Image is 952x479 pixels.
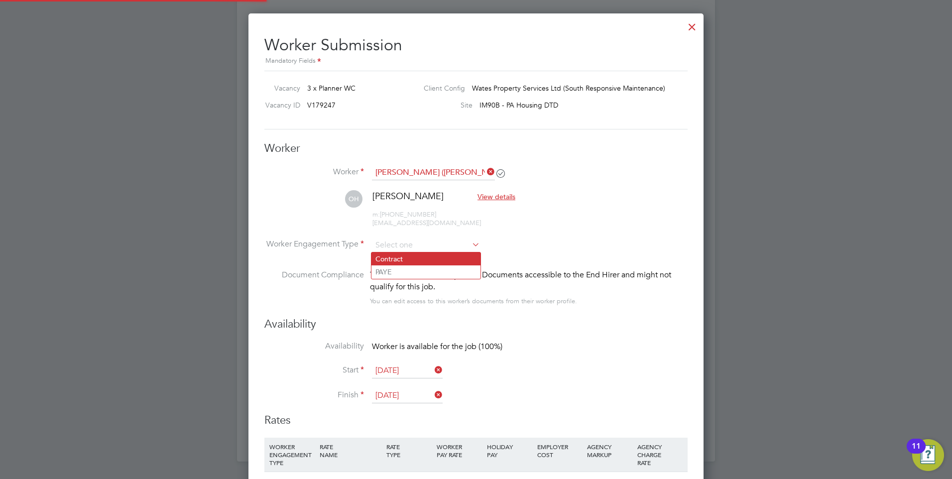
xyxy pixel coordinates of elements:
[472,84,665,93] span: Wates Property Services Ltd (South Responsive Maintenance)
[416,101,473,110] label: Site
[372,342,502,352] span: Worker is available for the job (100%)
[345,190,362,208] span: OH
[264,365,364,375] label: Start
[264,341,364,352] label: Availability
[370,295,577,307] div: You can edit access to this worker’s documents from their worker profile.
[479,101,558,110] span: IM90B - PA Housing DTD
[264,269,364,305] label: Document Compliance
[585,438,635,464] div: AGENCY MARKUP
[264,413,688,428] h3: Rates
[912,446,921,459] div: 11
[484,438,535,464] div: HOLIDAY PAY
[264,390,364,400] label: Finish
[307,101,336,110] span: V179247
[372,388,443,403] input: Select one
[260,101,300,110] label: Vacancy ID
[434,438,484,464] div: WORKER PAY RATE
[370,269,688,293] div: This worker has no Compliance Documents accessible to the End Hirer and might not qualify for thi...
[372,363,443,378] input: Select one
[264,27,688,67] h2: Worker Submission
[372,190,444,202] span: [PERSON_NAME]
[307,84,356,93] span: 3 x Planner WC
[317,438,384,464] div: RATE NAME
[267,438,317,472] div: WORKER ENGAGEMENT TYPE
[264,56,688,67] div: Mandatory Fields
[260,84,300,93] label: Vacancy
[635,438,685,472] div: AGENCY CHARGE RATE
[372,210,380,219] span: m:
[535,438,585,464] div: EMPLOYER COST
[264,141,688,156] h3: Worker
[477,192,515,201] span: View details
[371,252,480,265] li: Contract
[372,165,495,180] input: Search for...
[416,84,465,93] label: Client Config
[371,265,480,278] li: PAYE
[372,210,436,219] span: [PHONE_NUMBER]
[372,238,480,253] input: Select one
[264,317,688,332] h3: Availability
[372,219,481,227] span: [EMAIL_ADDRESS][DOMAIN_NAME]
[264,239,364,249] label: Worker Engagement Type
[264,167,364,177] label: Worker
[384,438,434,464] div: RATE TYPE
[912,439,944,471] button: Open Resource Center, 11 new notifications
